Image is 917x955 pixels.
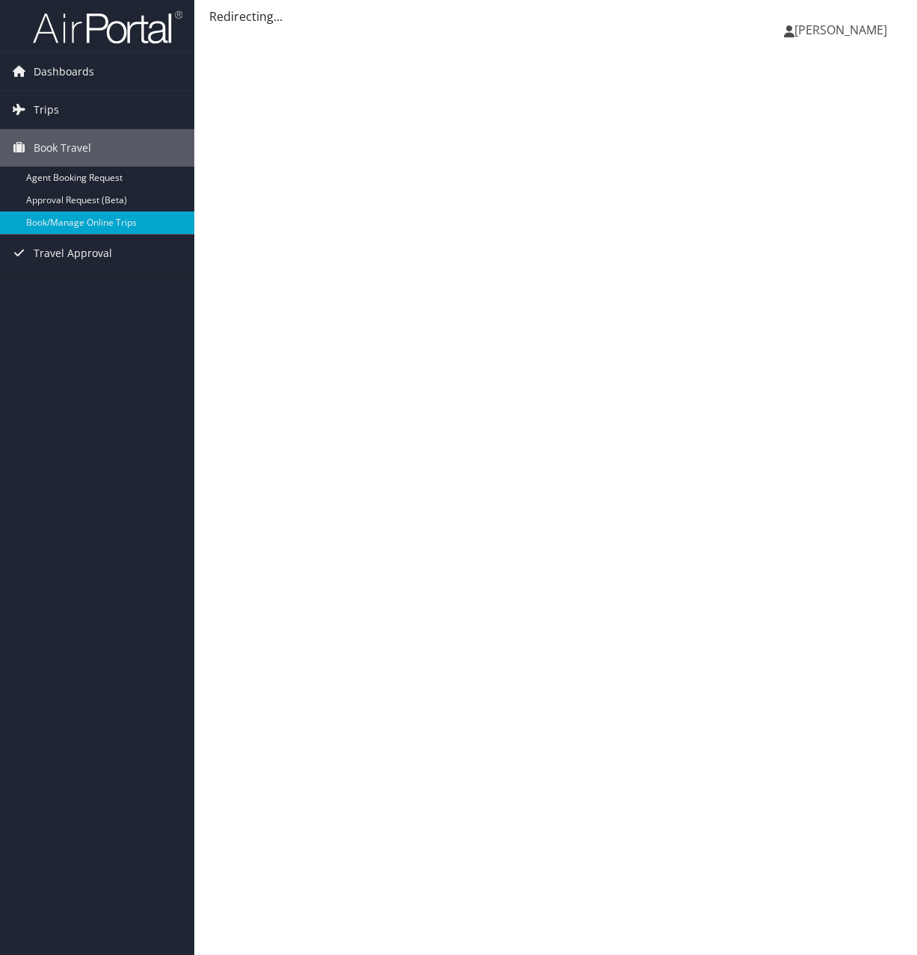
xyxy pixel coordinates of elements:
[34,91,59,129] span: Trips
[33,10,182,45] img: airportal-logo.png
[34,53,94,90] span: Dashboards
[34,129,91,167] span: Book Travel
[34,235,112,272] span: Travel Approval
[784,7,902,52] a: [PERSON_NAME]
[209,7,902,25] div: Redirecting...
[794,22,887,38] span: [PERSON_NAME]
